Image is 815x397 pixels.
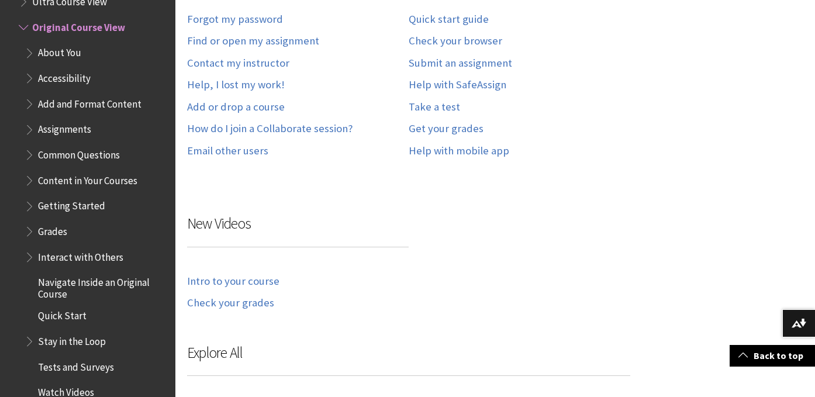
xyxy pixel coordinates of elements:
[730,345,815,367] a: Back to top
[409,78,506,92] a: Help with SafeAssign
[187,13,283,26] a: Forgot my password
[409,34,502,48] a: Check your browser
[187,78,285,92] a: Help, I lost my work!
[38,272,167,300] span: Navigate Inside an Original Course
[187,275,279,288] a: Intro to your course
[409,57,512,70] a: Submit an assignment
[187,296,274,310] a: Check your grades
[38,94,141,110] span: Add and Format Content
[38,43,81,59] span: About You
[38,332,106,347] span: Stay in the Loop
[187,57,289,70] a: Contact my instructor
[38,171,137,187] span: Content in Your Courses
[32,18,125,33] span: Original Course View
[38,306,87,322] span: Quick Start
[38,120,91,136] span: Assignments
[187,34,319,48] a: Find or open my assignment
[187,342,630,377] h3: Explore All
[409,13,489,26] a: Quick start guide
[187,144,268,158] a: Email other users
[38,145,120,161] span: Common Questions
[187,101,285,114] a: Add or drop a course
[38,357,114,373] span: Tests and Surveys
[38,222,67,237] span: Grades
[38,196,105,212] span: Getting Started
[409,122,484,136] a: Get your grades
[409,101,460,114] a: Take a test
[187,122,353,136] a: How do I join a Collaborate session?
[38,68,91,84] span: Accessibility
[38,247,123,263] span: Interact with Others
[187,213,409,247] h3: New Videos
[409,144,509,158] a: Help with mobile app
